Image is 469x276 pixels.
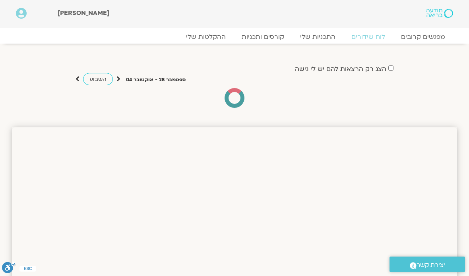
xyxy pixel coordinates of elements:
[234,33,292,41] a: קורסים ותכניות
[16,33,453,41] nav: Menu
[83,73,113,85] a: השבוע
[126,76,186,84] p: ספטמבר 28 - אוקטובר 04
[58,9,109,17] span: [PERSON_NAME]
[390,257,465,272] a: יצירת קשר
[343,33,393,41] a: לוח שידורים
[295,65,386,73] label: הצג רק הרצאות להם יש לי גישה
[393,33,453,41] a: מפגשים קרובים
[417,260,445,270] span: יצירת קשר
[178,33,234,41] a: ההקלטות שלי
[292,33,343,41] a: התכניות שלי
[89,75,107,83] span: השבוע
